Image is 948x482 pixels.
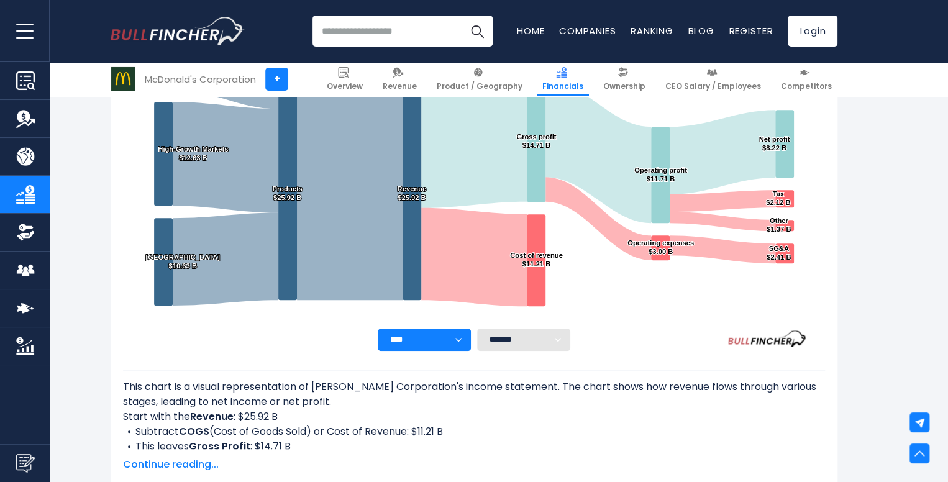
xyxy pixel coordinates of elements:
[517,24,544,37] a: Home
[627,239,694,255] text: Operating expenses $3.00 B
[265,68,288,91] a: +
[111,17,245,45] img: Bullfincher logo
[383,81,417,91] span: Revenue
[598,62,651,96] a: Ownership
[431,62,528,96] a: Product / Geography
[603,81,645,91] span: Ownership
[688,24,714,37] a: Blog
[766,190,790,206] text: Tax $2.12 B
[462,16,493,47] button: Search
[123,439,825,454] li: This leaves : $14.71 B
[775,62,837,96] a: Competitors
[272,185,303,201] text: Products $25.92 B
[542,81,583,91] span: Financials
[397,185,426,201] text: Revenue $25.92 B
[516,133,556,149] text: Gross profit $14.71 B
[145,253,220,270] text: [GEOGRAPHIC_DATA] $10.63 B
[111,17,244,45] a: Go to homepage
[158,145,228,161] text: High-Growth Markets $12.63 B
[123,18,825,329] svg: McDonald's Corporation's Income Statement Analysis: Revenue to Profit Breakdown
[190,409,234,424] b: Revenue
[321,62,368,96] a: Overview
[189,439,250,453] b: Gross Profit
[788,16,837,47] a: Login
[767,217,791,233] text: Other $1.37 B
[537,62,589,96] a: Financials
[759,135,790,152] text: Net profit $8.22 B
[510,252,563,268] text: Cost of revenue $11.21 B
[631,24,673,37] a: Ranking
[559,24,616,37] a: Companies
[123,380,825,449] div: This chart is a visual representation of [PERSON_NAME] Corporation's income statement. The chart ...
[767,245,791,261] text: SG&A $2.41 B
[16,223,35,242] img: Ownership
[111,67,135,91] img: MCD logo
[179,424,209,439] b: COGS
[123,457,825,472] span: Continue reading...
[665,81,761,91] span: CEO Salary / Employees
[660,62,767,96] a: CEO Salary / Employees
[437,81,522,91] span: Product / Geography
[145,72,256,86] div: McDonald's Corporation
[634,166,687,183] text: Operating profit $11.71 B
[327,81,363,91] span: Overview
[377,62,422,96] a: Revenue
[123,424,825,439] li: Subtract (Cost of Goods Sold) or Cost of Revenue: $11.21 B
[781,81,832,91] span: Competitors
[729,24,773,37] a: Register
